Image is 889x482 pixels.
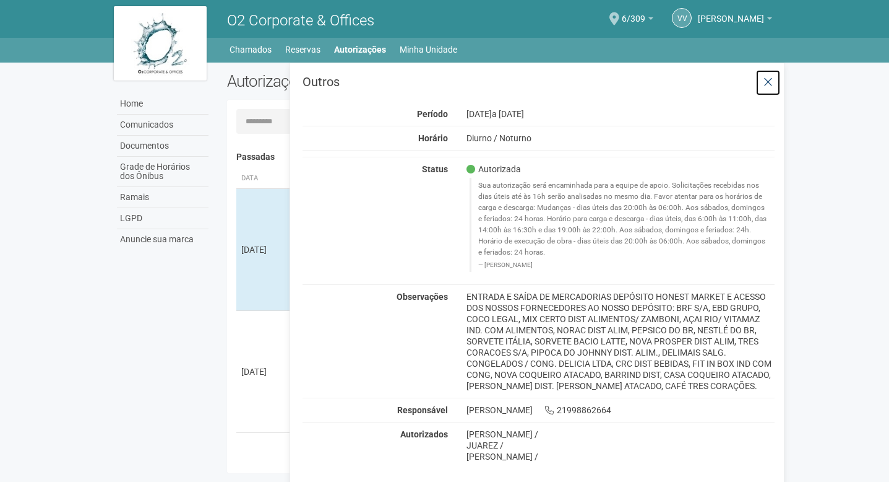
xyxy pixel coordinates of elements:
[457,133,784,144] div: Diurno / Noturno
[492,109,524,119] span: a [DATE]
[400,429,448,439] strong: Autorizados
[303,76,775,88] h3: Outros
[417,109,448,119] strong: Período
[114,6,207,81] img: logo.jpg
[397,405,448,415] strong: Responsável
[400,41,457,58] a: Minha Unidade
[117,229,208,250] a: Anuncie sua marca
[241,366,287,378] div: [DATE]
[698,15,772,25] a: [PERSON_NAME]
[285,41,320,58] a: Reservas
[397,292,448,302] strong: Observações
[466,451,775,462] div: [PERSON_NAME] /
[117,136,208,157] a: Documentos
[230,41,272,58] a: Chamados
[418,133,448,143] strong: Horário
[698,2,764,24] span: Vanessa Veiverberg da Silva
[622,2,645,24] span: 6/309
[457,291,784,392] div: ENTRADA E SAÍDA DE MERCADORIAS DEPÓSITO HONEST MARKET E ACESSO DOS NOSSOS FORNECEDORES AO NOSSO D...
[117,208,208,229] a: LGPD
[466,164,521,175] span: Autorizada
[422,164,448,174] strong: Status
[117,187,208,208] a: Ramais
[470,178,775,271] blockquote: Sua autorização será encaminhada para a equipe de apoio. Solicitações recebidas nos dias úteis at...
[478,261,768,269] footer: [PERSON_NAME]
[236,169,292,189] th: Data
[241,243,287,256] div: [DATE]
[117,94,208,115] a: Home
[457,405,784,416] div: [PERSON_NAME] 21998862664
[117,157,208,187] a: Grade de Horários dos Ônibus
[117,115,208,136] a: Comunicados
[622,15,653,25] a: 6/309
[466,429,775,440] div: [PERSON_NAME] /
[466,440,775,451] div: JUAREZ /
[227,12,374,29] span: O2 Corporate & Offices
[457,108,784,120] div: [DATE]
[672,8,692,28] a: VV
[227,72,492,90] h2: Autorizações
[236,152,767,162] h4: Passadas
[334,41,386,58] a: Autorizações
